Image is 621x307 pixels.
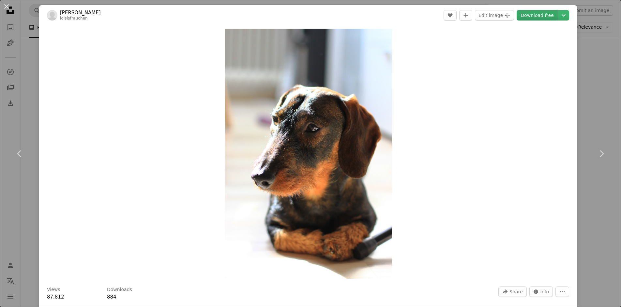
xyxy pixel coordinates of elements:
[558,10,569,21] button: Choose download size
[107,294,116,300] span: 884
[529,286,553,297] button: Stats about this image
[540,287,549,297] span: Info
[225,29,392,279] button: Zoom in on this image
[517,10,558,21] a: Download free
[47,286,60,293] h3: Views
[459,10,472,21] button: Add to Collection
[444,10,457,21] button: Like
[509,287,523,297] span: Share
[498,286,526,297] button: Share this image
[60,9,101,16] a: [PERSON_NAME]
[582,122,621,185] a: Next
[555,286,569,297] button: More Actions
[107,286,132,293] h3: Downloads
[47,294,64,300] span: 87,812
[60,16,88,21] a: loislsfrauchen
[47,10,57,21] img: Go to Sarah Borkner's profile
[475,10,514,21] button: Edit image
[225,29,392,279] img: black and brown short coated dog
